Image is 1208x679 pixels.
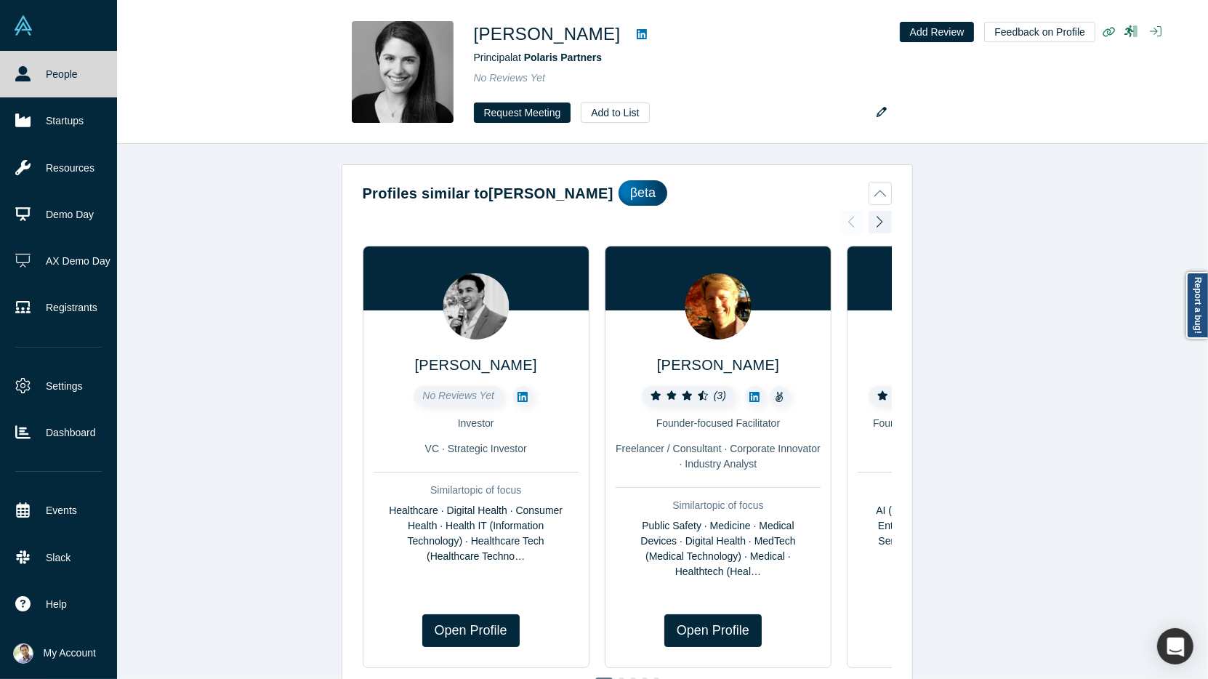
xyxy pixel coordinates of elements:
span: Principal at [474,52,603,63]
div: Public Safety · Medicine · Medical Devices · Digital Health · MedTech (Medical Technology) · Medi... [616,518,821,579]
h1: [PERSON_NAME] [474,21,621,47]
div: Similar topic of focus [374,483,579,498]
h2: Profiles similar to [PERSON_NAME] [363,182,613,204]
button: My Account [13,643,96,664]
div: βeta [619,180,667,206]
span: Founder-focused Facilitator [656,417,780,429]
div: Similar topic of focus [858,483,1063,498]
a: Open Profile [664,614,762,647]
i: ( 3 ) [714,390,726,401]
img: Ravi Belani's Account [13,643,33,664]
span: No Reviews Yet [474,72,546,84]
div: VC · Strategic Investor [374,441,579,457]
button: Add Review [900,22,975,42]
a: Report a bug! [1186,272,1208,339]
span: No Reviews Yet [422,390,494,401]
span: Help [46,597,67,612]
button: Feedback on Profile [984,22,1095,42]
img: Kunal Varshneya's Profile Image [443,273,509,339]
a: [PERSON_NAME] [414,357,536,373]
div: Angel · Mentor [858,441,1063,457]
img: Alchemist Vault Logo [13,15,33,36]
span: Investor [458,417,494,429]
a: Open Profile [422,614,520,647]
a: Polaris Partners [524,52,602,63]
img: Marissa Bertorelli's Profile Image [352,21,454,123]
span: My Account [44,646,96,661]
div: Healthcare · Digital Health · Consumer Health · Health IT (Information Technology) · Healthcare T... [374,503,579,564]
a: [PERSON_NAME] [657,357,779,373]
div: Similar topic of focus [616,498,821,513]
div: AI (Artificial Intelligence) · Education · Enterprise · ML (Machine Learning) · Semiconductors · ... [858,503,1063,564]
button: Profiles similar to[PERSON_NAME]βeta [363,180,892,206]
span: Founder Silicon Catalyst, Investor Sand Hill Angels [873,417,1102,429]
div: Freelancer / Consultant · Corporate Innovator · Industry Analyst [616,441,821,472]
button: Add to List [581,103,649,123]
img: David Fox's Profile Image [685,273,751,339]
button: Request Meeting [474,103,571,123]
